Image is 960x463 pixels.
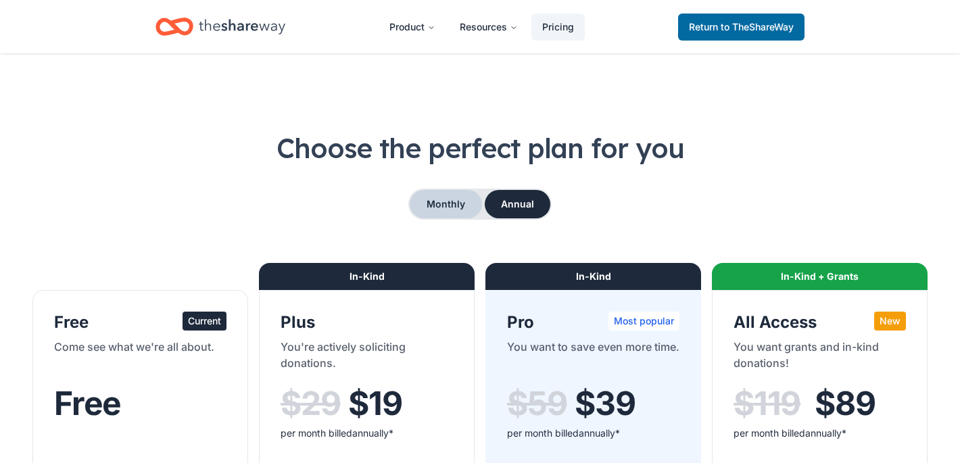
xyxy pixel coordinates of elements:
button: Monthly [410,190,482,218]
a: Home [155,11,285,43]
div: Most popular [608,312,679,331]
h1: Choose the perfect plan for you [32,129,928,167]
div: Free [54,312,226,333]
div: In-Kind + Grants [712,263,928,290]
div: You want to save even more time. [507,339,679,376]
nav: Main [379,11,585,43]
div: Plus [281,312,453,333]
button: Resources [449,14,529,41]
div: per month billed annually* [281,425,453,441]
div: per month billed annually* [734,425,906,441]
button: Annual [485,190,550,218]
span: Free [54,383,121,423]
a: Returnto TheShareWay [678,14,805,41]
span: $ 39 [575,385,635,422]
div: All Access [734,312,906,333]
div: You're actively soliciting donations. [281,339,453,376]
div: Come see what we're all about. [54,339,226,376]
span: $ 19 [348,385,402,422]
div: Current [183,312,226,331]
button: Product [379,14,446,41]
div: In-Kind [485,263,701,290]
div: Pro [507,312,679,333]
span: $ 89 [815,385,875,422]
div: In-Kind [259,263,475,290]
a: Pricing [531,14,585,41]
div: You want grants and in-kind donations! [734,339,906,376]
span: to TheShareWay [721,21,794,32]
div: per month billed annually* [507,425,679,441]
span: Return [689,19,794,35]
div: New [874,312,906,331]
